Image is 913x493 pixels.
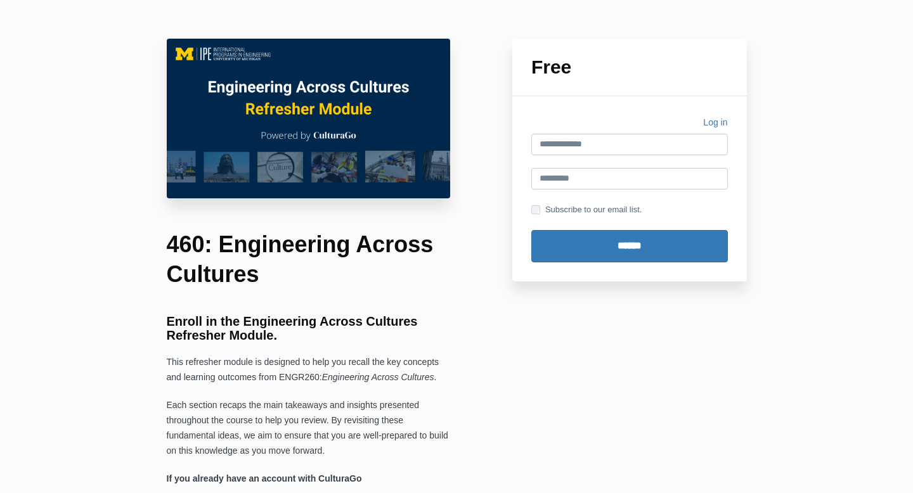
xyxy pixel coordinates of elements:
h1: Free [531,58,728,77]
span: Each section recaps the main takeaways and insights presented throughout [167,400,419,425]
span: This refresher module is designed to help you recall the key concepts and learning outcomes from ... [167,357,439,382]
h1: 460: Engineering Across Cultures [167,230,451,290]
span: . [434,372,437,382]
strong: If you already have an account with CulturaGo [167,473,362,483]
input: Subscribe to our email list. [531,205,540,214]
span: the course to help you review. By revisiting these fundamental ideas, we aim to ensure that you a... [167,415,448,456]
span: Engineering Across Cultures [322,372,434,382]
h3: Enroll in the Engineering Across Cultures Refresher Module. [167,314,451,342]
label: Subscribe to our email list. [531,203,642,217]
a: Log in [703,115,727,134]
img: c0f10fc-c575-6ff0-c716-7a6e5a06d1b5_EAC_460_Main_Image.png [167,39,451,198]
